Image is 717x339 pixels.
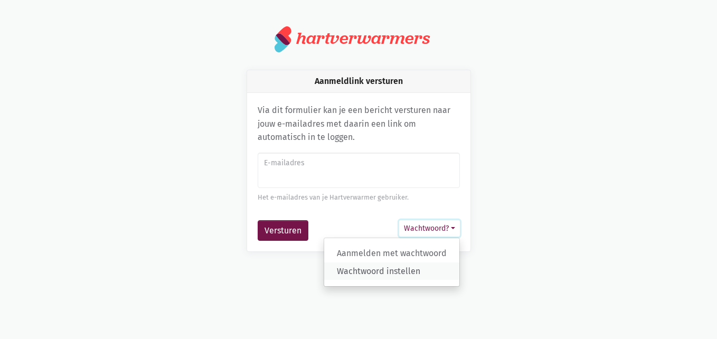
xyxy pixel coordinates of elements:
[258,153,460,241] form: Aanmeldlink versturen
[324,262,459,280] a: Wachtwoord instellen
[264,157,452,169] label: E-mailadres
[247,70,470,93] div: Aanmeldlink versturen
[324,238,460,287] div: Wachtwoord?
[258,192,460,203] div: Het e-mailadres van je Hartverwarmer gebruiker.
[275,25,292,53] img: logo.svg
[324,244,459,262] a: Aanmelden met wachtwoord
[275,25,442,53] a: hartverwarmers
[258,103,460,144] p: Via dit formulier kan je een bericht versturen naar jouw e-mailadres met daarin een link om autom...
[258,220,308,241] button: Versturen
[399,220,460,237] button: Wachtwoord?
[296,29,430,48] div: hartverwarmers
